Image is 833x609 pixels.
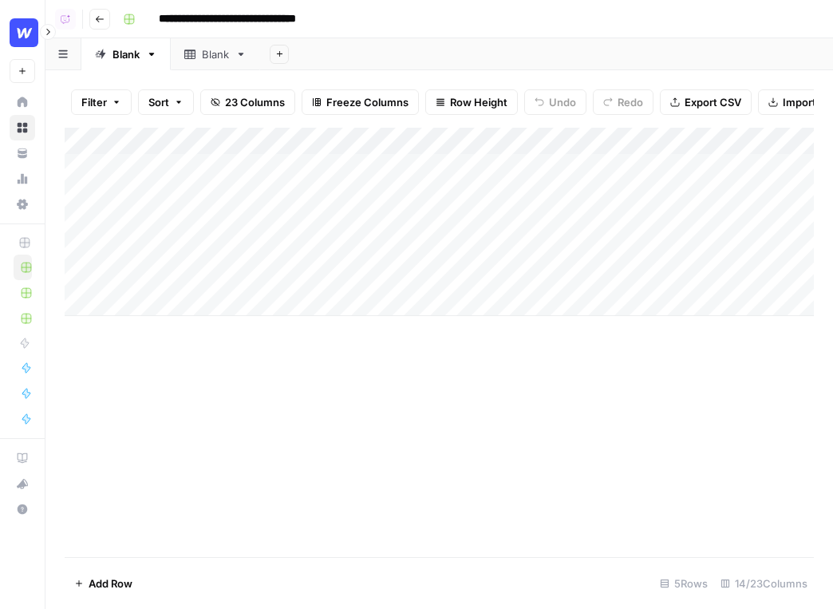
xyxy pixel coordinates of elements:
span: 23 Columns [225,94,285,110]
a: AirOps Academy [10,445,35,471]
a: Blank [81,38,171,70]
button: What's new? [10,471,35,496]
span: Export CSV [685,94,741,110]
a: Your Data [10,140,35,166]
div: What's new? [10,472,34,496]
div: Blank [202,46,229,62]
span: Freeze Columns [326,94,409,110]
a: Browse [10,115,35,140]
div: 14/23 Columns [714,571,814,596]
span: Row Height [450,94,507,110]
div: 5 Rows [653,571,714,596]
button: Workspace: Webflow [10,13,35,53]
button: Redo [593,89,653,115]
span: Sort [148,94,169,110]
a: Settings [10,192,35,217]
button: Freeze Columns [302,89,419,115]
span: Undo [549,94,576,110]
a: Usage [10,166,35,192]
span: Filter [81,94,107,110]
button: Add Row [65,571,142,596]
span: Add Row [89,575,132,591]
button: Help + Support [10,496,35,522]
a: Blank [171,38,260,70]
button: Row Height [425,89,518,115]
button: Export CSV [660,89,752,115]
img: Webflow Logo [10,18,38,47]
div: Blank [113,46,140,62]
button: 23 Columns [200,89,295,115]
a: Home [10,89,35,115]
button: Undo [524,89,586,115]
span: Redo [618,94,643,110]
button: Filter [71,89,132,115]
button: Sort [138,89,194,115]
